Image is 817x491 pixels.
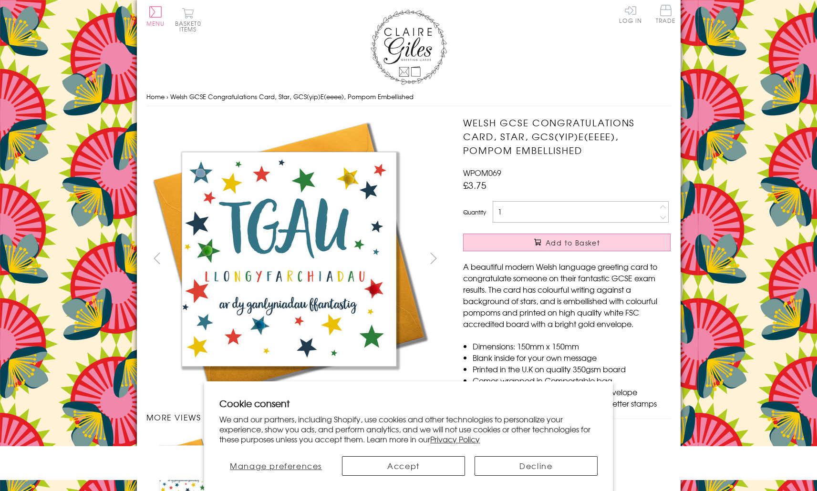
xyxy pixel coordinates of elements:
[146,87,671,107] nav: breadcrumbs
[146,411,445,423] h3: More views
[473,363,671,375] li: Printed in the U.K on quality 350gsm board
[463,167,501,178] span: WPOM069
[619,5,642,23] a: Log In
[342,456,465,476] button: Accept
[463,116,671,157] h1: Welsh GCSE Congratulations Card, Star, GCS(yip)E(eeee), Pompom Embellished
[219,456,332,476] button: Manage preferences
[166,92,168,101] span: ›
[444,116,730,365] img: Welsh GCSE Congratulations Card, Star, GCS(yip)E(eeee), Pompom Embellished
[463,208,486,216] label: Quantity
[175,8,201,32] button: Basket0 items
[146,247,168,269] button: prev
[430,433,480,445] a: Privacy Policy
[473,340,671,352] li: Dimensions: 150mm x 150mm
[473,375,671,386] li: Comes wrapped in Compostable bag
[146,19,165,28] span: Menu
[146,92,165,101] a: Home
[219,414,598,444] p: We and our partners, including Shopify, use cookies and other technologies to personalize your ex...
[546,238,600,247] span: Add to Basket
[371,10,447,85] img: Claire Giles Greetings Cards
[170,92,414,101] span: Welsh GCSE Congratulations Card, Star, GCS(yip)E(eeee), Pompom Embellished
[219,397,598,410] h2: Cookie consent
[423,247,444,269] button: next
[463,178,486,192] span: £3.75
[146,116,432,402] img: Welsh GCSE Congratulations Card, Star, GCS(yip)E(eeee), Pompom Embellished
[146,6,165,26] button: Menu
[230,460,322,471] span: Manage preferences
[463,261,671,329] p: A beautiful modern Welsh language greeting card to congratulate someone on their fantastic GCSE e...
[656,5,676,25] a: Trade
[656,5,676,23] span: Trade
[475,456,598,476] button: Decline
[473,352,671,363] li: Blank inside for your own message
[179,19,201,33] span: 0 items
[463,234,671,251] button: Add to Basket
